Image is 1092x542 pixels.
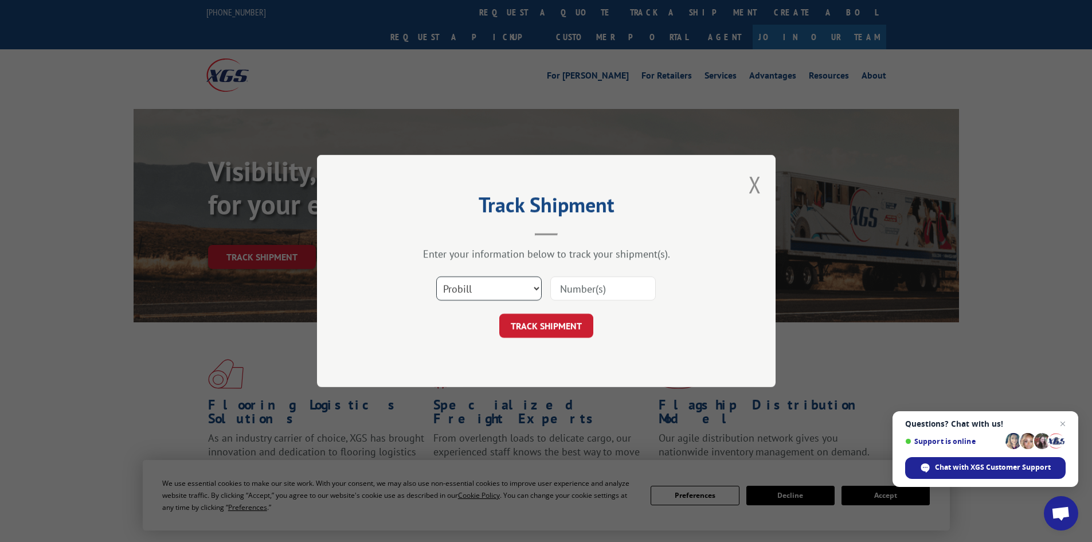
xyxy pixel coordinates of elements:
[1056,417,1070,431] span: Close chat
[905,437,1001,446] span: Support is online
[550,276,656,301] input: Number(s)
[1044,496,1078,531] div: Open chat
[374,197,718,219] h2: Track Shipment
[499,314,593,338] button: TRACK SHIPMENT
[374,247,718,260] div: Enter your information below to track your shipment(s).
[905,457,1066,479] div: Chat with XGS Customer Support
[905,419,1066,428] span: Questions? Chat with us!
[935,462,1051,473] span: Chat with XGS Customer Support
[749,169,761,200] button: Close modal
